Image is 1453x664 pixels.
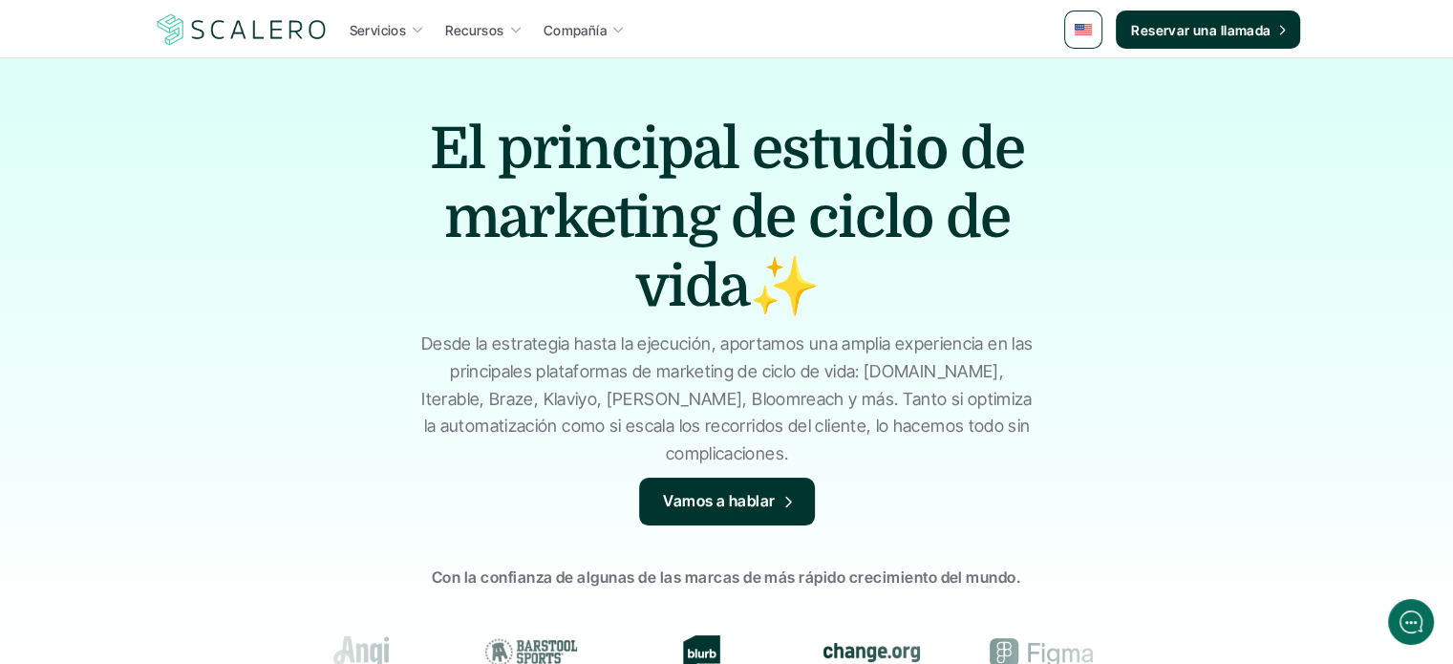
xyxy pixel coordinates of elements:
iframe: iframe de burbuja de Gist Messenger [1388,599,1434,645]
font: Con la confianza de algunas de las marcas de más rápido crecimiento del mundo. [432,568,1021,587]
font: Servicios [350,22,407,38]
font: Desde la estrategia hasta la ejecución, aportamos una amplia experiencia en las principales plata... [420,333,1036,463]
a: Reservar una llamada [1116,11,1299,49]
img: Logotipo de la empresa Scalero [154,11,330,48]
button: Nueva conversación [30,253,353,291]
font: ¡Hola! [PERSON_NAME][GEOGRAPHIC_DATA]. [29,94,609,122]
font: Háganos saber si podemos ayudarle con el marketing del ciclo de vida. [29,128,338,248]
font: Recursos [445,22,503,38]
font: Reservar una llamada [1131,22,1271,38]
font: Nueva conversación [116,265,237,280]
a: Logotipo de la empresa Scalero [154,12,330,47]
font: El principal estudio de marketing de ciclo de vida✨ [430,117,1036,319]
font: Vamos a hablar [663,491,776,510]
font: Funcionamos con Gist [139,541,263,555]
a: Vamos a hablar [639,478,815,525]
img: Groome [1162,640,1253,663]
font: Compañía [544,22,607,38]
